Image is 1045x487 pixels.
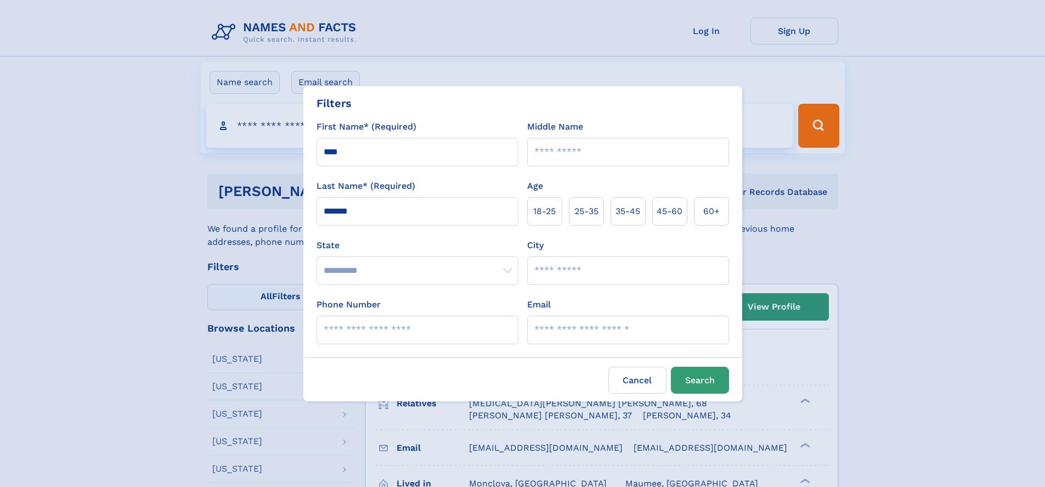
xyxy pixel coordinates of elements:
span: 35‑45 [615,205,640,218]
label: State [317,239,518,252]
label: Email [527,298,551,311]
span: 60+ [703,205,720,218]
span: 25‑35 [574,205,598,218]
label: Last Name* (Required) [317,180,415,193]
button: Search [671,367,729,394]
span: 45‑60 [657,205,682,218]
span: 18‑25 [533,205,556,218]
div: Filters [317,95,352,111]
label: Phone Number [317,298,381,311]
label: Age [527,180,543,193]
label: City [527,239,544,252]
label: Cancel [608,367,666,394]
label: First Name* (Required) [317,120,416,133]
label: Middle Name [527,120,583,133]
